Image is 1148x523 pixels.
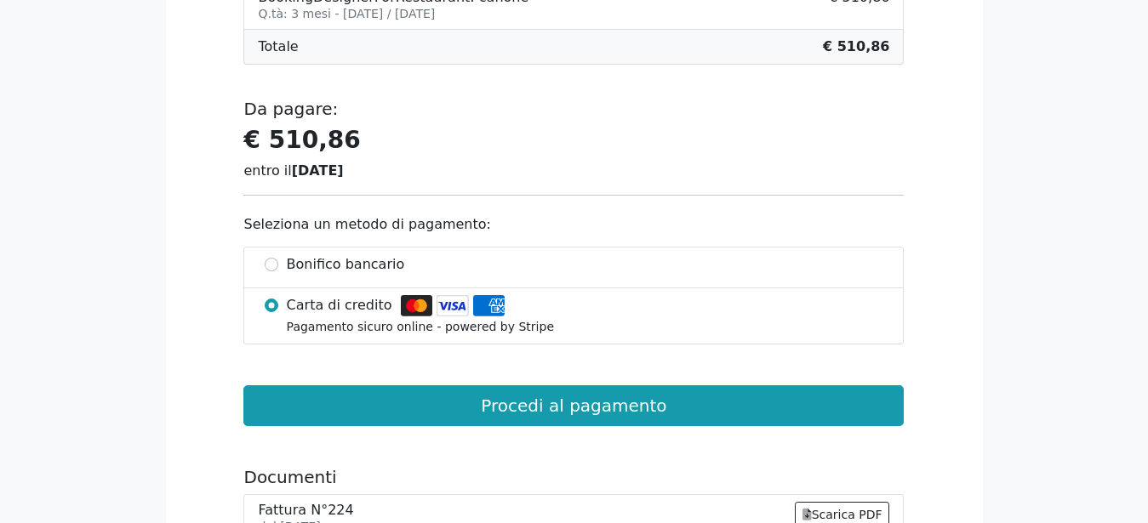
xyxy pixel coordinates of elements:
[258,7,435,20] small: Q.tà: 3 mesi - [DATE] / [DATE]
[243,467,904,487] h5: Documenti
[243,385,904,426] button: Procedi al pagamento
[243,99,904,119] h5: Da pagare:
[258,502,353,518] div: Fattura N°224
[243,216,904,232] h6: Seleziona un metodo di pagamento:
[292,162,344,179] strong: [DATE]
[243,126,360,154] strong: € 510,86
[823,38,889,54] b: € 510,86
[287,254,405,275] span: Bonifico bancario
[243,161,904,181] div: entro il
[287,320,554,333] small: Pagamento sicuro online - powered by Stripe
[287,295,392,316] span: Carta di credito
[258,37,298,57] span: Totale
